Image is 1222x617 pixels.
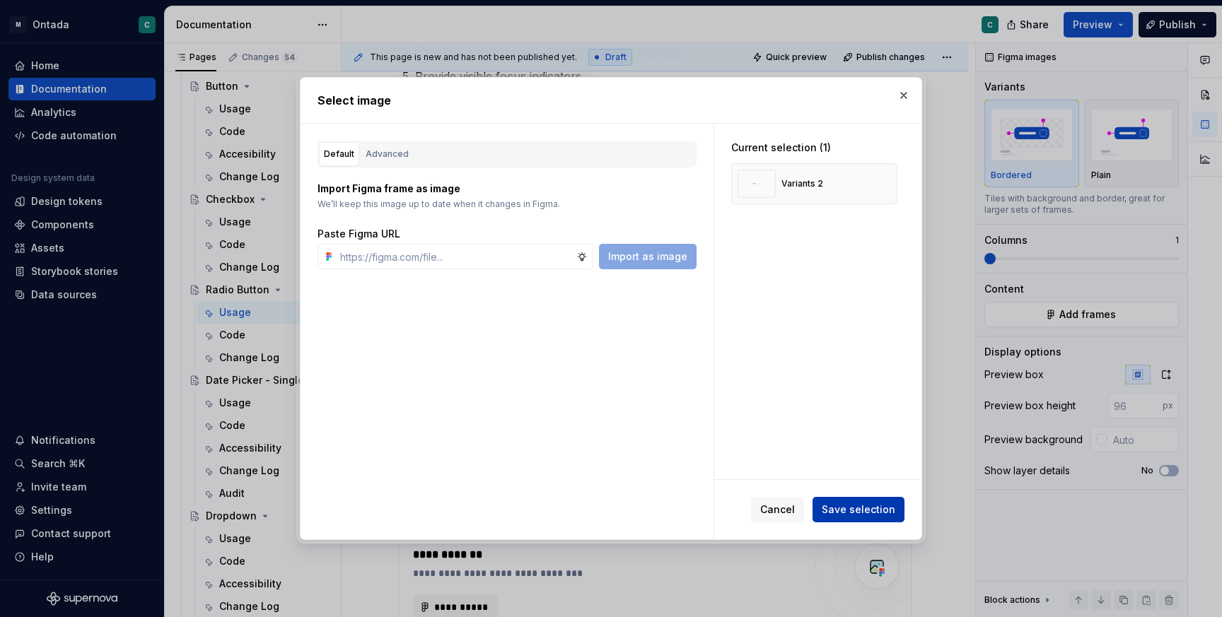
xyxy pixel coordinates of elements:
[334,244,576,269] input: https://figma.com/file...
[366,147,409,161] div: Advanced
[731,141,897,155] div: Current selection (1)
[781,178,823,189] div: Variants 2
[318,199,697,210] p: We’ll keep this image up to date when it changes in Figma.
[751,497,804,522] button: Cancel
[318,92,904,109] h2: Select image
[318,227,400,241] label: Paste Figma URL
[318,182,697,196] p: Import Figma frame as image
[760,503,795,517] span: Cancel
[822,503,895,517] span: Save selection
[813,497,904,522] button: Save selection
[324,147,354,161] div: Default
